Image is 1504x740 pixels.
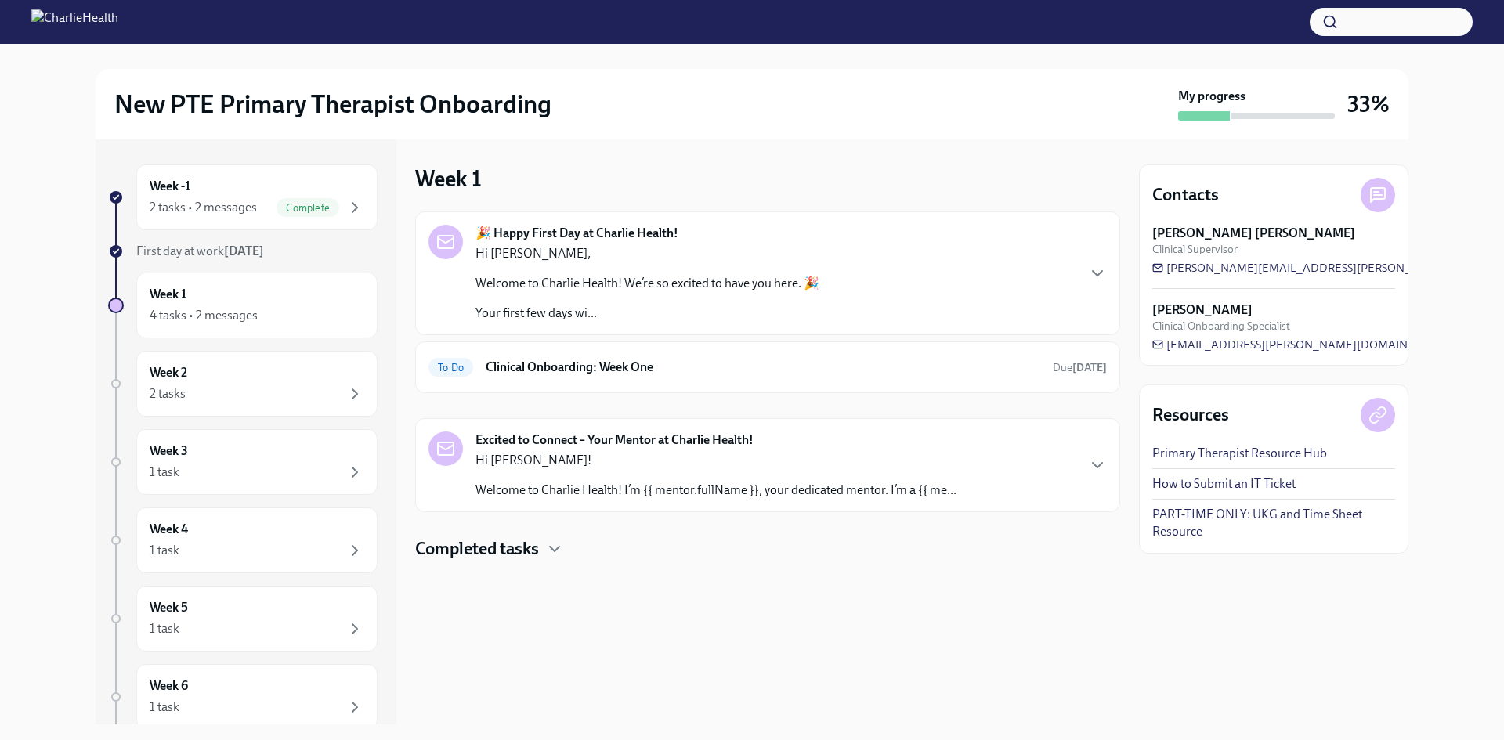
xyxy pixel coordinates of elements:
a: Primary Therapist Resource Hub [1152,445,1327,462]
h6: Week 6 [150,677,188,695]
a: Week 61 task [108,664,378,730]
a: How to Submit an IT Ticket [1152,475,1296,493]
h2: New PTE Primary Therapist Onboarding [114,88,551,120]
span: Clinical Supervisor [1152,242,1238,257]
h3: Week 1 [415,164,482,193]
p: Welcome to Charlie Health! I’m {{ mentor.fullName }}, your dedicated mentor. I’m a {{ me... [475,482,956,499]
div: 2 tasks [150,385,186,402]
h4: Completed tasks [415,537,539,561]
h4: Contacts [1152,183,1219,207]
strong: 🎉 Happy First Day at Charlie Health! [475,225,678,242]
a: [EMAIL_ADDRESS][PERSON_NAME][DOMAIN_NAME] [1152,337,1452,352]
strong: [PERSON_NAME] [1152,301,1253,319]
strong: [PERSON_NAME] [PERSON_NAME] [1152,225,1355,242]
a: To DoClinical Onboarding: Week OneDue[DATE] [428,355,1107,380]
h6: Week 2 [150,364,187,381]
h3: 33% [1347,90,1390,118]
p: Your first few days wi... [475,305,819,322]
p: Hi [PERSON_NAME], [475,245,819,262]
h4: Resources [1152,403,1229,427]
h6: Week 4 [150,521,188,538]
h6: Week 3 [150,442,188,460]
span: September 20th, 2025 10:00 [1053,360,1107,375]
div: 4 tasks • 2 messages [150,307,258,324]
span: First day at work [136,244,264,258]
a: Week 14 tasks • 2 messages [108,273,378,338]
div: 1 task [150,542,179,559]
h6: Week -1 [150,178,190,195]
h6: Week 1 [150,286,186,303]
img: CharlieHealth [31,9,118,34]
div: 1 task [150,464,179,481]
span: Complete [277,202,339,214]
p: Hi [PERSON_NAME]! [475,452,956,469]
a: Week 41 task [108,507,378,573]
span: Clinical Onboarding Specialist [1152,319,1290,334]
a: First day at work[DATE] [108,243,378,260]
a: PART-TIME ONLY: UKG and Time Sheet Resource [1152,506,1395,540]
div: 1 task [150,698,179,716]
div: 1 task [150,620,179,637]
a: Week 51 task [108,586,378,652]
strong: Excited to Connect – Your Mentor at Charlie Health! [475,431,754,449]
strong: [DATE] [1072,361,1107,374]
strong: [DATE] [224,244,264,258]
p: Welcome to Charlie Health! We’re so excited to have you here. 🎉 [475,275,819,292]
div: Completed tasks [415,537,1120,561]
a: Week 31 task [108,429,378,495]
span: To Do [428,362,473,374]
a: Week -12 tasks • 2 messagesComplete [108,164,378,230]
span: Due [1053,361,1107,374]
h6: Clinical Onboarding: Week One [486,359,1040,376]
h6: Week 5 [150,599,188,616]
div: 2 tasks • 2 messages [150,199,257,216]
a: Week 22 tasks [108,351,378,417]
strong: My progress [1178,88,1245,105]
